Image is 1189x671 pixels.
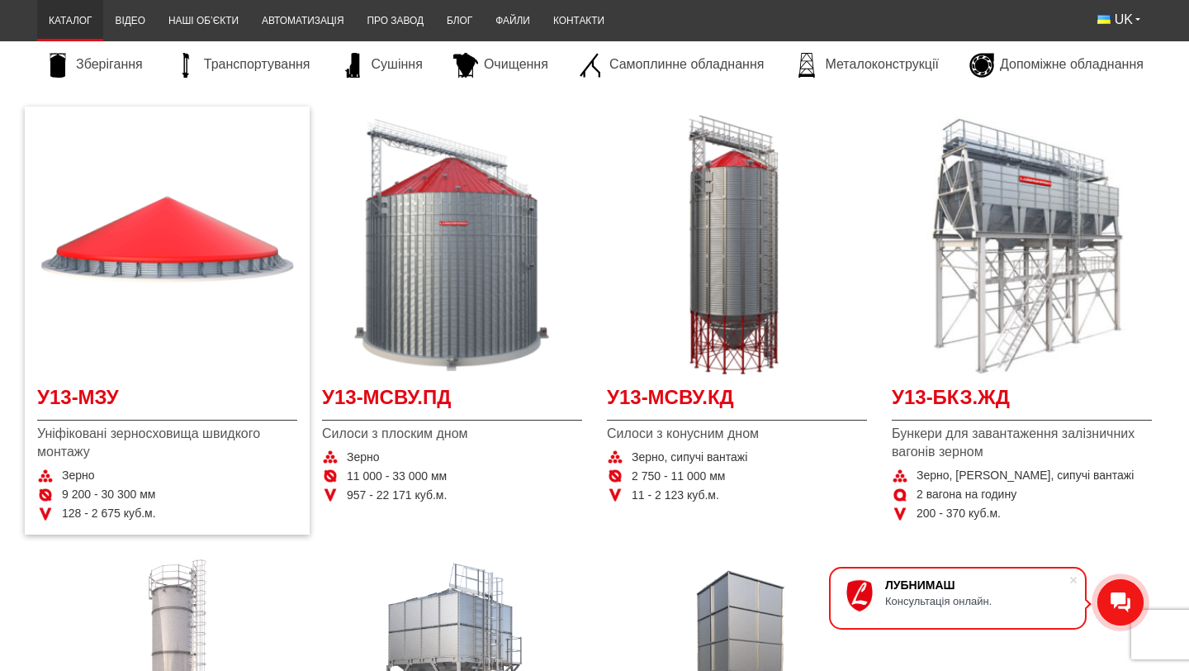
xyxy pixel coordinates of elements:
[62,487,155,503] span: 9 200 - 30 300 мм
[632,488,719,504] span: 11 - 2 123 куб.м.
[609,55,764,74] span: Самоплинне обладнання
[37,383,297,421] a: У13-МЗУ
[322,383,582,421] a: У13-МСВУ.ПД
[103,5,156,37] a: Відео
[825,55,938,74] span: Металоконструкції
[892,425,1152,462] span: Бункери для завантаження залізничних вагонів зерном
[961,53,1152,78] a: Допоміжне обладнання
[37,115,297,375] a: Детальніше У13-МЗУ
[37,53,151,78] a: Зберігання
[571,53,772,78] a: Самоплинне обладнання
[917,487,1016,503] span: 2 вагона на годину
[356,5,435,37] a: Про завод
[607,115,867,375] a: Детальніше У13-МСВУ.КД
[607,425,867,443] span: Силоси з конусним дном
[445,53,557,78] a: Очищення
[62,468,95,484] span: Зерно
[347,469,447,485] span: 11 000 - 33 000 мм
[435,5,484,37] a: Блог
[892,383,1152,421] a: У13-БКЗ.ЖД
[204,55,310,74] span: Транспортування
[607,383,867,421] a: У13-МСВУ.КД
[632,469,725,485] span: 2 750 - 11 000 мм
[632,450,747,466] span: Зерно, сипучі вантажі
[917,506,1001,522] span: 200 - 370 куб.м.
[347,488,447,504] span: 957 - 22 171 куб.м.
[885,595,1068,607] div: Консультація онлайн.
[347,450,380,466] span: Зерно
[250,5,356,37] a: Автоматизація
[322,425,582,443] span: Силоси з плоским дном
[322,115,582,375] a: Детальніше У13-МСВУ.ПД
[1000,55,1144,74] span: Допоміжне обладнання
[786,53,946,78] a: Металоконструкції
[917,468,1134,484] span: Зерно, [PERSON_NAME], сипучі вантажі
[885,578,1068,592] div: ЛУБНИМАШ
[1115,11,1133,29] span: UK
[1097,15,1111,24] img: Українська
[484,5,542,37] a: Файли
[37,425,297,462] span: Уніфіковані зерносховища швидкого монтажу
[484,55,548,74] span: Очищення
[892,115,1152,375] a: Детальніше У13-БКЗ.ЖД
[62,506,156,522] span: 128 - 2 675 куб.м.
[333,53,431,78] a: Сушіння
[372,55,423,74] span: Сушіння
[165,53,319,78] a: Транспортування
[76,55,143,74] span: Зберігання
[37,5,103,37] a: Каталог
[542,5,616,37] a: Контакти
[157,5,250,37] a: Наші об’єкти
[1086,5,1152,35] button: UK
